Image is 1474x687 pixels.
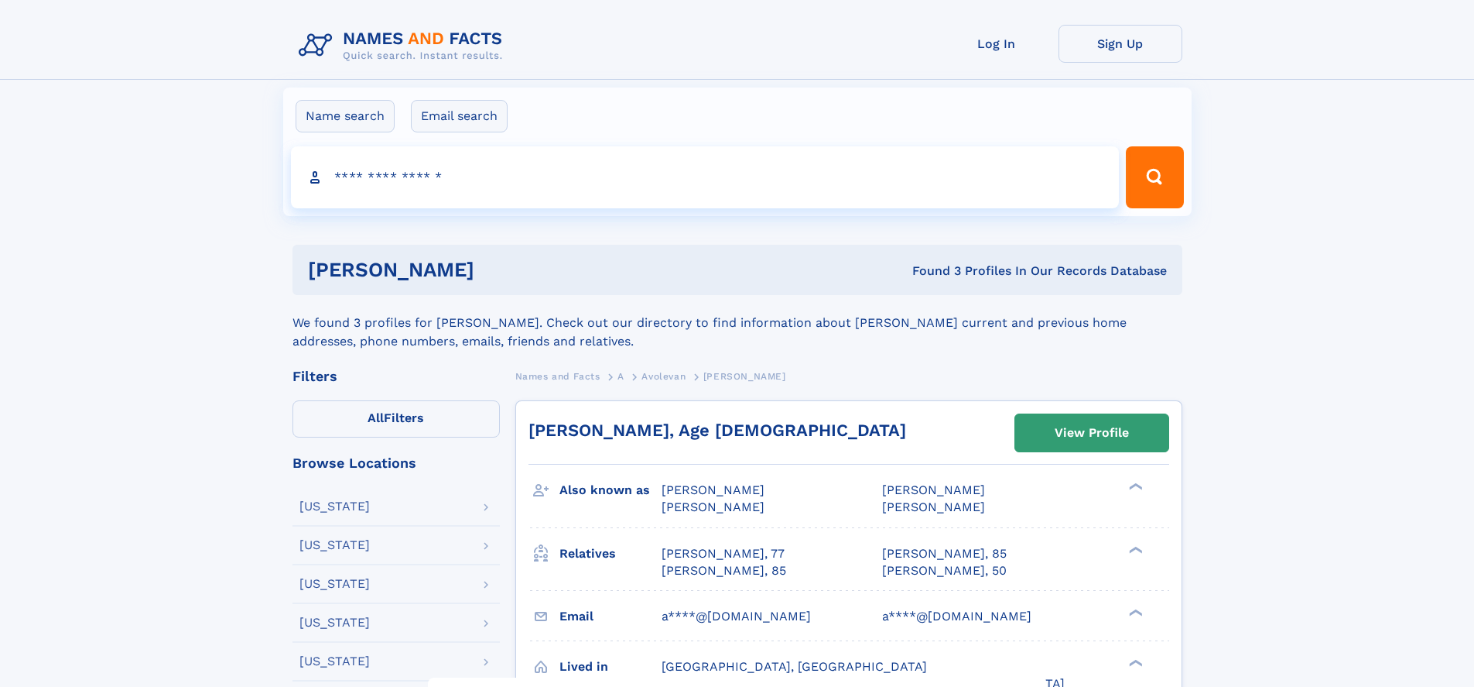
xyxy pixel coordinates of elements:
[882,562,1007,579] a: [PERSON_NAME], 50
[693,263,1167,280] div: Found 3 Profiles In Our Records Database
[662,562,786,579] a: [PERSON_NAME], 85
[641,371,686,382] span: Avolevan
[617,366,624,386] a: A
[559,477,662,503] h3: Also known as
[1055,415,1129,451] div: View Profile
[1125,544,1144,555] div: ❯
[292,369,500,383] div: Filters
[292,295,1182,351] div: We found 3 profiles for [PERSON_NAME]. Check out our directory to find information about [PERSON_...
[559,603,662,630] h3: Email
[662,545,785,562] a: [PERSON_NAME], 77
[882,545,1007,562] a: [PERSON_NAME], 85
[1058,25,1182,63] a: Sign Up
[703,371,786,382] span: [PERSON_NAME]
[528,421,906,440] a: [PERSON_NAME], Age [DEMOGRAPHIC_DATA]
[559,654,662,680] h3: Lived in
[308,260,693,280] h1: [PERSON_NAME]
[1125,607,1144,617] div: ❯
[935,25,1058,63] a: Log In
[296,100,395,132] label: Name search
[292,456,500,470] div: Browse Locations
[882,483,985,497] span: [PERSON_NAME]
[1125,658,1144,668] div: ❯
[1015,414,1168,452] a: View Profile
[299,500,370,513] div: [US_STATE]
[1126,146,1183,208] button: Search Button
[292,25,515,67] img: Logo Names and Facts
[617,371,624,382] span: A
[291,146,1120,208] input: search input
[882,500,985,514] span: [PERSON_NAME]
[559,541,662,567] h3: Relatives
[662,659,927,674] span: [GEOGRAPHIC_DATA], [GEOGRAPHIC_DATA]
[299,655,370,668] div: [US_STATE]
[662,500,764,514] span: [PERSON_NAME]
[299,617,370,629] div: [US_STATE]
[299,578,370,590] div: [US_STATE]
[662,483,764,497] span: [PERSON_NAME]
[641,366,686,386] a: Avolevan
[368,410,384,425] span: All
[292,400,500,438] label: Filters
[411,100,508,132] label: Email search
[1125,482,1144,492] div: ❯
[515,366,600,386] a: Names and Facts
[299,539,370,551] div: [US_STATE]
